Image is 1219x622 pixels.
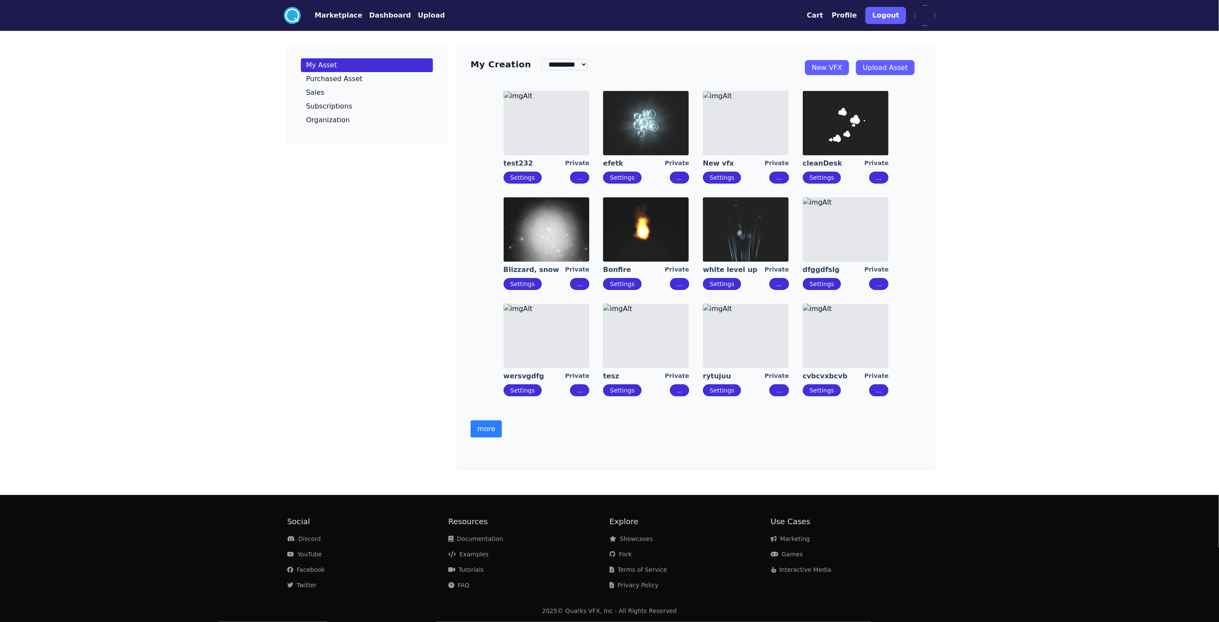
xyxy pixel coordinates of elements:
a: Settings [810,387,834,394]
button: Settings [504,384,542,396]
a: FAQ [448,582,469,589]
a: New VFX [805,60,849,75]
a: Games [771,551,803,558]
img: imgAlt [803,91,889,155]
p: Purchased Asset [306,75,363,82]
button: Profile [832,10,857,21]
a: Twitter [287,582,317,589]
a: New vfx [703,159,765,168]
div: Private [565,265,590,275]
img: imgAlt [504,304,589,368]
button: Settings [803,172,841,184]
a: Sales [301,86,433,100]
img: imgAlt [504,197,589,262]
button: Settings [603,172,641,184]
button: ... [670,278,689,290]
button: Settings [603,384,641,396]
button: Cart [807,10,823,21]
img: imgAlt [603,304,689,368]
img: imgAlt [603,91,689,155]
p: Sales [306,89,324,96]
h2: Explore [609,516,771,528]
div: 2025 © Quarks VFX, Inc - All Rights Reserved [542,607,677,615]
div: Private [665,265,689,275]
a: Logout [865,3,906,27]
a: Settings [610,387,634,394]
a: Settings [710,281,734,287]
div: Private [865,265,889,275]
img: imgAlt [803,197,889,262]
a: rytujuu [703,371,765,381]
div: Private [565,159,590,168]
a: Marketing [771,535,810,542]
a: Blizzard, snow [504,265,565,275]
a: Settings [510,281,535,287]
a: Interactive Media [771,566,832,573]
button: ... [869,278,889,290]
button: Marketplace [315,10,362,21]
a: cleanDesk [803,159,865,168]
a: Discord [287,535,321,542]
button: ... [570,278,589,290]
a: Settings [810,174,834,181]
img: profile [915,5,935,26]
button: Settings [504,278,542,290]
a: Settings [510,387,535,394]
a: test232 [504,159,565,168]
button: ... [869,172,889,184]
a: Settings [710,174,734,181]
button: Settings [703,278,741,290]
button: more [471,420,502,438]
a: tesz [603,371,665,381]
h2: Social [287,516,448,528]
div: Private [765,265,789,275]
div: Private [665,371,689,381]
a: dfggdfslg [803,265,865,275]
a: Settings [710,387,734,394]
a: Organization [301,113,433,127]
div: Private [865,371,889,381]
div: Private [765,159,789,168]
a: cvbcvxbcvb [803,371,865,381]
button: Logout [865,7,906,24]
button: ... [570,384,589,396]
a: Privacy Policy [609,582,658,589]
a: Settings [810,281,834,287]
img: imgAlt [703,197,789,262]
h2: Use Cases [771,516,932,528]
a: Terms of Service [609,566,667,573]
h3: My Creation [471,58,531,70]
img: imgAlt [803,304,889,368]
a: wersvgdfg [504,371,565,381]
a: Upload [411,10,445,21]
button: ... [670,384,689,396]
img: imgAlt [603,197,689,262]
a: Settings [510,174,535,181]
button: ... [869,384,889,396]
p: Organization [306,117,350,124]
button: Settings [703,384,741,396]
div: Private [865,159,889,168]
h2: Resources [448,516,609,528]
button: Settings [603,278,641,290]
button: Dashboard [369,10,411,21]
a: Bonfire [603,265,665,275]
a: Settings [610,174,634,181]
a: Tutorials [448,566,484,573]
div: Private [565,371,590,381]
a: My Asset [301,58,433,72]
button: ... [769,384,789,396]
a: Subscriptions [301,100,433,113]
a: YouTube [287,551,322,558]
a: efetk [603,159,665,168]
button: Upload [418,10,445,21]
button: Settings [504,172,542,184]
a: Settings [610,281,634,287]
button: Settings [803,384,841,396]
div: Private [665,159,689,168]
a: white level up [703,265,765,275]
div: Private [765,371,789,381]
a: Showcases [609,535,653,542]
a: Facebook [287,566,325,573]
